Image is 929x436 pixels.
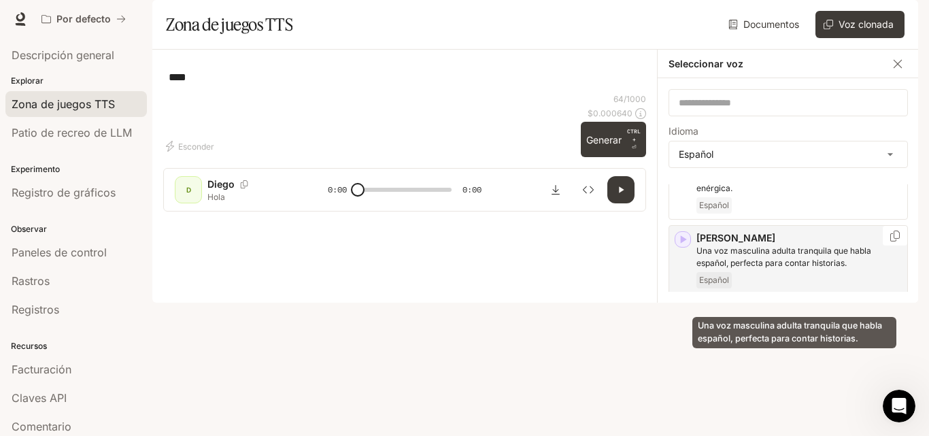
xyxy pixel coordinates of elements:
[627,128,641,143] font: CTRL +
[613,94,624,104] font: 64
[698,320,882,343] font: Una voz masculina adulta tranquila que habla español, perfecta para contar historias.
[624,94,626,104] font: /
[235,180,254,188] button: Copiar ID de voz
[699,200,729,210] font: Español
[696,232,775,244] font: [PERSON_NAME]
[542,176,569,203] button: Descargar audio
[207,178,235,190] font: Diego
[696,246,871,268] font: Una voz masculina adulta tranquila que habla español, perfecta para contar historias.
[888,231,902,241] button: Copiar ID de voz
[626,94,646,104] font: 1000
[462,184,482,195] font: 0:00
[815,11,905,38] button: Voz clonada
[186,186,191,194] font: D
[328,184,347,195] font: 0:00
[581,122,646,157] button: GenerarCTRL +⏎
[586,134,622,146] font: Generar
[699,275,729,285] font: Español
[593,108,632,118] font: 0.000640
[839,18,894,30] font: Voz clonada
[669,125,698,137] font: Idioma
[743,18,799,30] font: Documentos
[588,108,593,118] font: $
[679,148,713,160] font: Español
[696,245,902,269] p: Una voz masculina adulta tranquila que habla español, perfecta para contar historias.
[726,11,805,38] a: Documentos
[178,141,214,152] font: Esconder
[207,192,225,202] font: Hola
[632,144,637,150] font: ⏎
[166,14,292,35] font: Zona de juegos TTS
[163,135,220,157] button: Esconder
[669,141,907,167] div: Español
[35,5,132,33] button: Todos los espacios de trabajo
[56,13,111,24] font: Por defecto
[575,176,602,203] button: Inspeccionar
[883,390,915,422] iframe: Chat en vivo de Intercom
